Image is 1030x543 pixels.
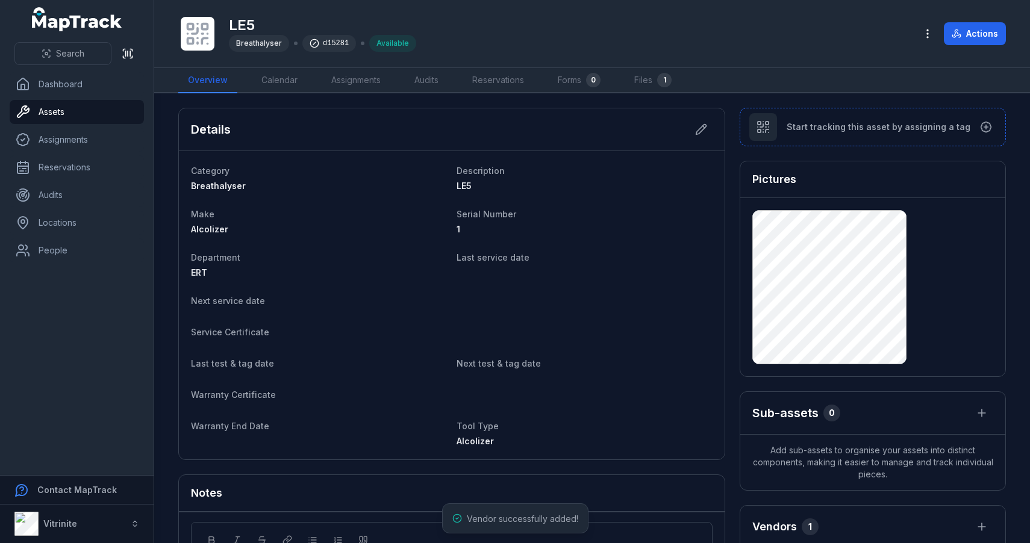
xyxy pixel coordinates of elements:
[10,211,144,235] a: Locations
[191,389,276,400] span: Warranty Certificate
[191,166,229,176] span: Category
[457,252,529,262] span: Last service date
[752,518,797,535] h3: Vendors
[191,209,214,219] span: Make
[32,7,122,31] a: MapTrack
[191,121,231,138] h2: Details
[56,48,84,60] span: Search
[191,327,269,337] span: Service Certificate
[457,181,472,191] span: LE5
[10,128,144,152] a: Assignments
[586,73,601,87] div: 0
[14,42,111,65] button: Search
[191,421,269,431] span: Warranty End Date
[467,514,578,524] span: Vendor successfully added!
[369,35,416,52] div: Available
[457,358,541,368] span: Next test & tag date
[10,72,144,96] a: Dashboard
[10,183,144,207] a: Audits
[625,68,681,93] a: Files1
[457,224,460,234] span: 1
[191,267,207,278] span: ERT
[191,181,246,191] span: Breathalyser
[740,435,1005,490] span: Add sub-assets to organise your assets into distinct components, making it easier to manage and t...
[178,68,237,93] a: Overview
[752,405,819,421] h2: Sub-assets
[944,22,1006,45] button: Actions
[657,73,672,87] div: 1
[457,436,494,446] span: Alcolizer
[10,155,144,179] a: Reservations
[191,485,222,501] h3: Notes
[191,296,265,306] span: Next service date
[37,485,117,495] strong: Contact MapTrack
[787,121,970,133] span: Start tracking this asset by assigning a tag
[548,68,610,93] a: Forms0
[191,252,240,262] span: Department
[823,405,840,421] div: 0
[10,238,144,262] a: People
[43,518,77,529] strong: Vitrinite
[752,171,796,188] h3: Pictures
[191,224,228,234] span: Alcolizer
[302,35,356,52] div: d15281
[10,100,144,124] a: Assets
[191,358,274,368] span: Last test & tag date
[457,421,499,431] span: Tool Type
[457,209,516,219] span: Serial Number
[229,16,416,35] h1: LE5
[252,68,307,93] a: Calendar
[463,68,534,93] a: Reservations
[322,68,390,93] a: Assignments
[457,166,505,176] span: Description
[740,108,1006,146] button: Start tracking this asset by assigning a tag
[405,68,448,93] a: Audits
[236,39,282,48] span: Breathalyser
[802,518,819,535] div: 1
